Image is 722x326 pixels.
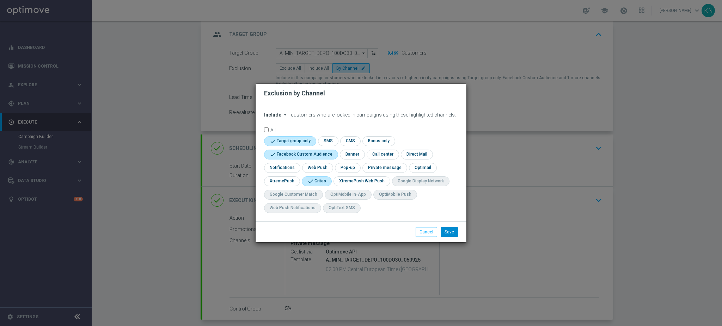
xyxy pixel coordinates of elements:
div: customers who are locked in campaigns using these highlighted channels: [264,112,458,118]
div: Google Customer Match [270,192,317,198]
label: All [270,127,276,132]
h2: Exclusion by Channel [264,89,325,98]
div: OptiText SMS [329,205,355,211]
div: Google Display Network [398,178,444,184]
button: Save [441,227,458,237]
div: OptiMobile In-App [330,192,366,198]
button: Cancel [416,227,437,237]
div: Web Push Notifications [270,205,316,211]
div: OptiMobile Push [379,192,411,198]
span: Include [264,112,281,118]
button: Include arrow_drop_down [264,112,290,118]
i: arrow_drop_down [282,112,288,118]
